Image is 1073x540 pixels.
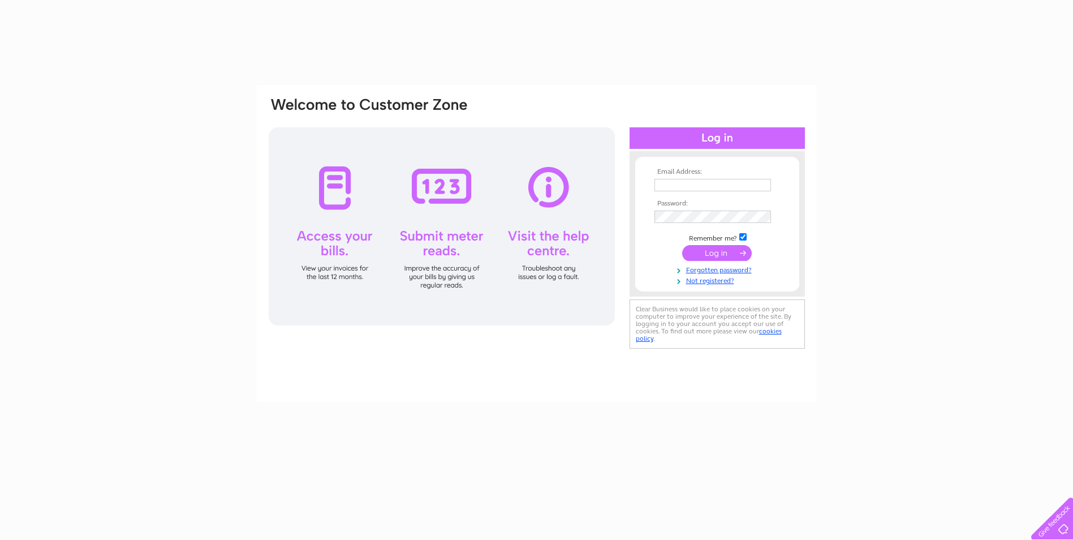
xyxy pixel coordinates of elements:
[636,327,782,342] a: cookies policy
[654,264,783,275] a: Forgotten password?
[654,275,783,285] a: Not registered?
[652,200,783,208] th: Password:
[652,232,783,243] td: Remember me?
[682,245,752,261] input: Submit
[652,168,783,176] th: Email Address:
[630,299,805,349] div: Clear Business would like to place cookies on your computer to improve your experience of the sit...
